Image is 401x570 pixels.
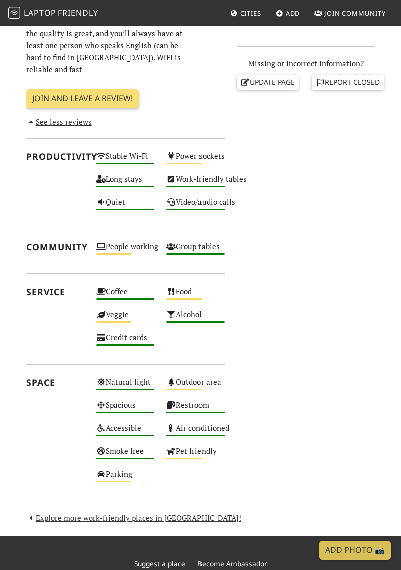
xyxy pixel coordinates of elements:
[90,421,160,444] div: Accessible
[24,7,56,18] span: Laptop
[160,398,231,421] div: Restroom
[90,284,160,308] div: Coffee
[90,444,160,467] div: Smoke free
[226,4,265,22] a: Cities
[160,240,231,263] div: Group tables
[272,4,304,22] a: Add
[286,9,300,18] span: Add
[312,75,384,90] a: Report closed
[26,117,92,127] a: See less reviews
[90,149,160,172] div: Stable Wi-Fi
[26,151,84,162] h2: Productivity
[197,559,267,568] a: Become Ambassador
[90,331,160,354] div: Credit cards
[90,240,160,263] div: People working
[90,375,160,398] div: Natural light
[160,195,231,218] div: Video/audio calls
[26,242,84,252] h2: Community
[90,467,160,490] div: Parking
[26,89,139,108] a: Join and leave a review!
[237,57,375,69] p: Missing or incorrect information?
[134,559,185,568] a: Suggest a place
[160,284,231,308] div: Food
[90,398,160,421] div: Spacious
[90,172,160,195] div: Long stays
[160,375,231,398] div: Outdoor area
[160,444,231,467] div: Pet friendly
[8,7,20,19] img: LaptopFriendly
[26,513,241,523] a: Explore more work-friendly places in [GEOGRAPHIC_DATA]!
[26,377,84,388] h2: Space
[240,9,261,18] span: Cities
[58,7,98,18] span: Friendly
[160,308,231,331] div: Alcohol
[90,195,160,218] div: Quiet
[237,75,299,90] a: Update page
[160,172,231,195] div: Work-friendly tables
[324,9,386,18] span: Join Community
[90,308,160,331] div: Veggie
[160,149,231,172] div: Power sockets
[26,287,84,297] h2: Service
[310,4,390,22] a: Join Community
[8,5,98,22] a: LaptopFriendly LaptopFriendly
[160,421,231,444] div: Air conditioned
